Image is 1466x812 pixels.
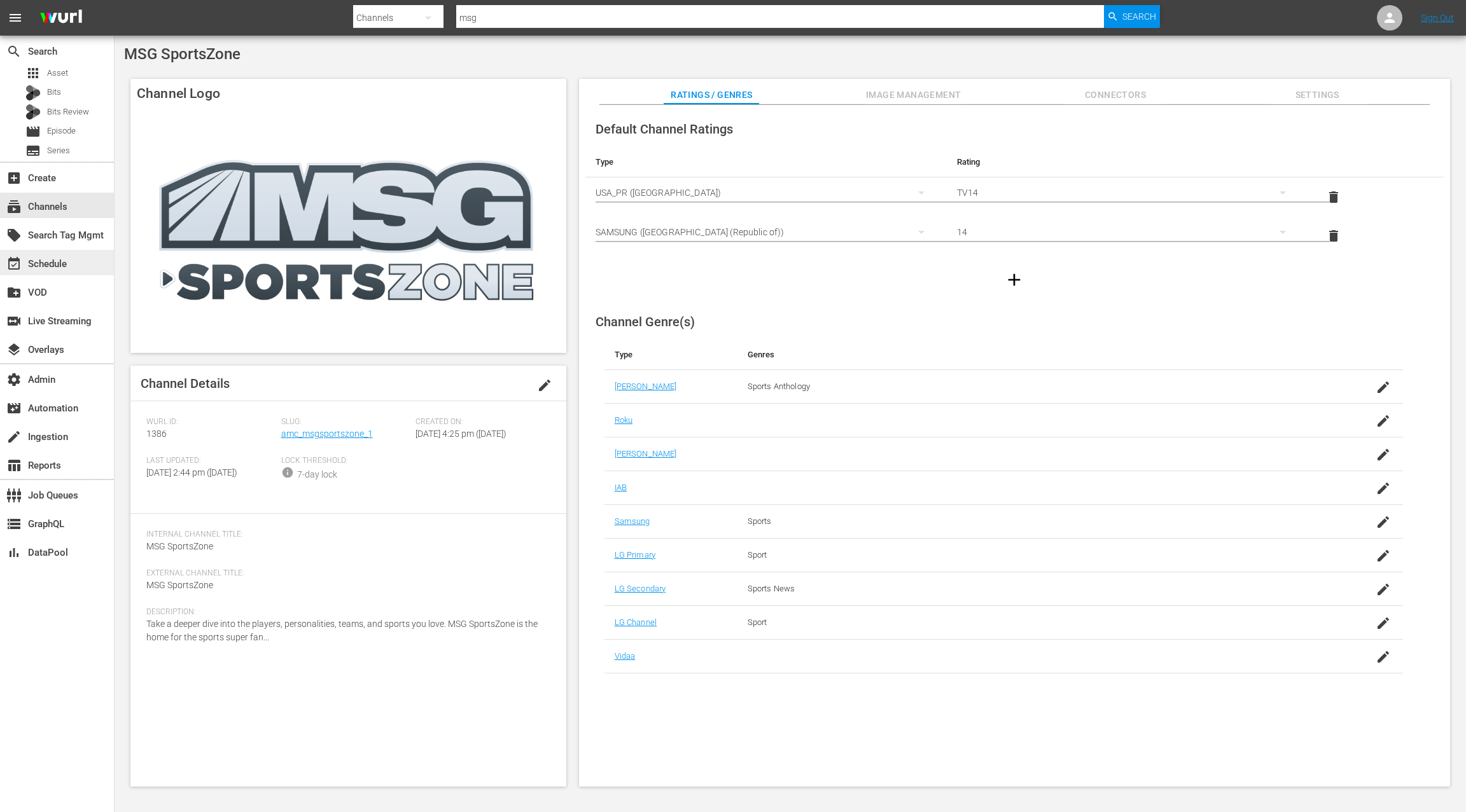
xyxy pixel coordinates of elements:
[596,175,937,210] div: USA_PR ([GEOGRAPHIC_DATA])
[585,147,947,177] th: Type
[615,449,677,458] a: [PERSON_NAME]
[146,417,275,427] span: Wurl ID:
[146,467,237,478] span: [DATE] 2:44 pm ([DATE])
[25,104,41,120] div: Bits Review
[529,370,560,401] button: edit
[146,619,538,642] span: Take a deeper dive into the players, personalities, teams, and sports you love. MSG SportsZone is...
[947,147,1308,177] th: Rating
[25,85,41,100] div: Bits
[1421,13,1454,23] a: Sign Out
[596,121,733,137] span: Default Channel Ratings
[415,417,544,427] span: Created On:
[8,10,23,25] span: menu
[1326,228,1341,244] span: delete
[25,124,41,139] span: Episode
[415,429,506,439] span: [DATE] 4:25 pm ([DATE])
[1068,87,1163,103] span: Connectors
[146,456,275,466] span: Last Updated:
[615,550,655,560] a: LG Primary
[130,108,566,353] img: MSG SportsZone
[957,175,1298,210] div: TV14
[281,429,373,439] a: amc_msgsportszone_1
[866,87,961,103] span: Image Management
[146,530,544,540] span: Internal Channel Title:
[146,541,213,551] span: MSG SportsZone
[537,378,552,393] span: edit
[615,483,627,492] a: IAB
[6,228,22,243] span: Search Tag Mgmt
[6,170,22,186] span: Create
[146,607,544,617] span: Description:
[146,429,167,439] span: 1386
[1318,221,1349,251] button: delete
[1269,87,1365,103] span: Settings
[6,458,22,473] span: Reports
[615,382,677,391] a: [PERSON_NAME]
[615,415,633,425] a: Roku
[615,584,666,593] a: LG Secondary
[596,314,695,329] span: Channel Genre(s)
[1104,5,1160,28] button: Search
[6,372,22,387] span: Admin
[6,256,22,272] span: Schedule
[6,516,22,532] span: GraphQL
[281,456,410,466] span: Lock Threshold:
[615,516,650,526] a: Samsung
[281,466,294,479] span: info
[146,568,544,579] span: External Channel Title:
[6,44,22,59] span: Search
[47,106,89,118] span: Bits Review
[47,125,76,137] span: Episode
[31,3,92,33] img: ans4CAIJ8jUAAAAAAAAAAAAAAAAAAAAAAAAgQb4GAAAAAAAAAAAAAAAAAAAAAAAAJMjXAAAAAAAAAAAAAAAAAAAAAAAAgAT5G...
[6,545,22,560] span: DataPool
[1318,182,1349,212] button: delete
[25,65,41,81] span: Asset
[6,199,22,214] span: Channels
[596,214,937,250] div: SAMSUNG ([GEOGRAPHIC_DATA] (Republic of))
[615,617,657,627] a: LG Channel
[130,79,566,108] h4: Channel Logo
[6,313,22,329] span: Live Streaming
[47,86,61,99] span: Bits
[615,651,636,661] a: Vidaa
[6,285,22,300] span: VOD
[585,147,1444,256] table: simple table
[604,340,737,370] th: Type
[6,429,22,444] span: Ingestion
[1122,5,1156,28] span: Search
[146,580,213,590] span: MSG SportsZone
[6,342,22,357] span: Overlays
[25,143,41,158] span: Series
[664,87,759,103] span: Ratings / Genres
[737,340,1314,370] th: Genres
[141,376,230,391] span: Channel Details
[47,144,70,157] span: Series
[281,417,410,427] span: Slug:
[6,488,22,503] span: Job Queues
[957,214,1298,250] div: 14
[47,67,68,79] span: Asset
[6,401,22,416] span: Automation
[124,45,241,63] span: MSG SportsZone
[1326,189,1341,205] span: delete
[297,468,337,481] div: 7-day lock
